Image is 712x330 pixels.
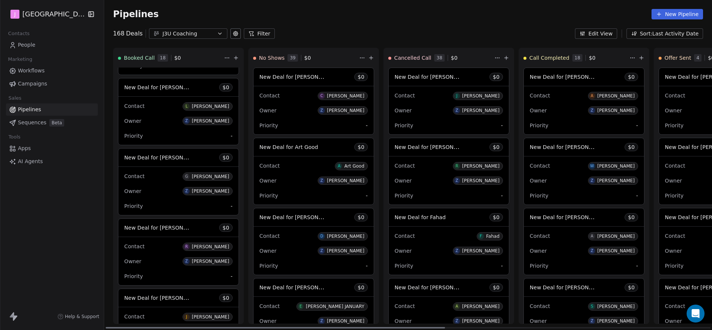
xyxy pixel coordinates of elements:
[366,122,368,129] span: -
[5,93,25,104] span: Sales
[456,163,458,169] div: R
[259,122,278,128] span: Priority
[9,8,82,21] button: J[GEOGRAPHIC_DATA]
[6,103,98,116] a: Pipelines
[395,233,415,239] span: Contact
[65,314,99,320] span: Help & Support
[259,263,278,269] span: Priority
[223,294,229,302] span: $ 0
[49,119,64,127] span: Beta
[480,233,482,239] div: F
[395,248,412,254] span: Owner
[530,303,550,309] span: Contact
[395,178,412,184] span: Owner
[192,104,229,109] div: [PERSON_NAME]
[253,48,358,68] div: No Shows39$0
[327,234,364,239] div: [PERSON_NAME]
[395,193,413,199] span: Priority
[299,303,302,309] div: E
[395,284,473,291] span: New Deal for [PERSON_NAME]
[597,318,635,324] div: [PERSON_NAME]
[192,259,229,264] div: [PERSON_NAME]
[6,116,98,129] a: SequencesBeta
[627,28,703,39] button: Sort: Last Activity Date
[287,54,298,62] span: 39
[394,54,431,62] span: Cancelled Call
[231,132,233,140] span: -
[591,303,593,309] div: S
[694,54,702,62] span: 4
[456,93,457,99] div: J
[530,122,548,128] span: Priority
[253,68,374,135] div: New Deal for [PERSON_NAME]$0ContactC[PERSON_NAME]OwnerZ[PERSON_NAME]Priority-
[530,214,609,221] span: New Deal for [PERSON_NAME]
[665,93,685,99] span: Contact
[530,93,550,99] span: Contact
[259,193,278,199] span: Priority
[124,243,144,249] span: Contact
[501,262,503,270] span: -
[493,73,500,81] span: $ 0
[395,108,412,113] span: Owner
[320,108,323,113] div: Z
[253,208,374,275] div: New Deal for [PERSON_NAME]$0ContactD[PERSON_NAME]OwnerZ[PERSON_NAME]Priority-
[395,214,446,220] span: New Deal for Fahad
[575,28,617,39] button: Edit View
[665,108,682,113] span: Owner
[118,78,239,145] div: New Deal for [PERSON_NAME]$0ContactL[PERSON_NAME]OwnerZ[PERSON_NAME]Priority-
[320,93,323,99] div: C
[462,164,500,169] div: [PERSON_NAME]
[57,314,99,320] a: Help & Support
[530,248,547,254] span: Owner
[665,178,682,184] span: Owner
[388,68,509,135] div: New Deal for [PERSON_NAME]$0ContactJ[PERSON_NAME]OwnerZ[PERSON_NAME]Priority-
[18,67,45,75] span: Workflows
[327,248,364,253] div: [PERSON_NAME]
[259,284,363,291] span: New Deal for [PERSON_NAME] JANUARY
[591,248,593,254] div: Z
[124,314,144,320] span: Contact
[320,178,323,184] div: Z
[124,84,203,91] span: New Deal for [PERSON_NAME]
[18,144,31,152] span: Apps
[304,54,311,62] span: $ 0
[18,80,47,88] span: Campaigns
[530,284,609,291] span: New Deal for [PERSON_NAME]
[124,173,144,179] span: Contact
[493,214,500,221] span: $ 0
[665,54,691,62] span: Offer Sent
[523,68,644,135] div: New Deal for [PERSON_NAME]$0ContactA[PERSON_NAME]OwnerZ[PERSON_NAME]Priority-
[18,119,46,127] span: Sequences
[18,41,35,49] span: People
[124,258,142,264] span: Owner
[665,122,684,128] span: Priority
[530,143,609,150] span: New Deal for [PERSON_NAME]
[162,30,214,38] div: J3U Coaching
[628,284,635,291] span: $ 0
[124,118,142,124] span: Owner
[529,54,569,62] span: Call Completed
[223,224,229,231] span: $ 0
[597,108,635,113] div: [PERSON_NAME]
[493,284,500,291] span: $ 0
[259,163,280,169] span: Contact
[591,178,593,184] div: Z
[462,93,500,99] div: [PERSON_NAME]
[186,314,187,320] div: J
[327,93,364,99] div: [PERSON_NAME]
[231,273,233,280] span: -
[259,108,277,113] span: Owner
[358,284,364,291] span: $ 0
[126,29,143,38] span: Deals
[395,122,413,128] span: Priority
[192,189,229,194] div: [PERSON_NAME]
[22,9,85,19] span: [GEOGRAPHIC_DATA]
[231,202,233,210] span: -
[185,118,188,124] div: Z
[597,304,635,309] div: [PERSON_NAME]
[395,303,415,309] span: Contact
[493,143,500,151] span: $ 0
[665,303,685,309] span: Contact
[462,108,500,113] div: [PERSON_NAME]
[124,103,144,109] span: Contact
